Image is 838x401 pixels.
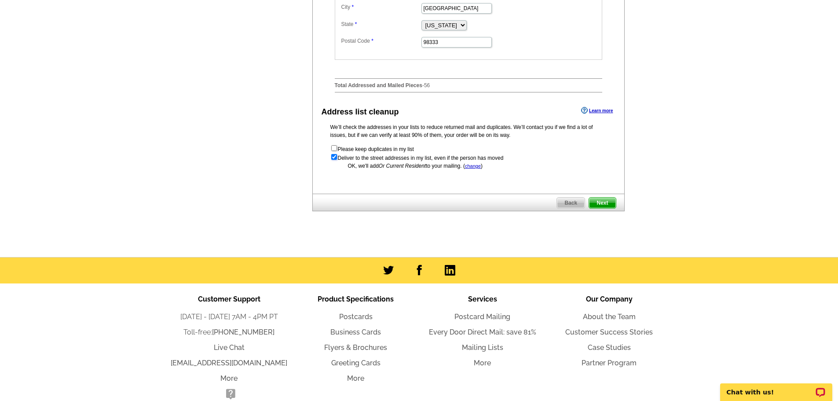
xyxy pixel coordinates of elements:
[324,343,387,352] a: Flyers & Brochures
[429,328,536,336] a: Every Door Direct Mail: save 81%
[330,123,607,139] p: We’ll check the addresses in your lists to reduce returned mail and duplicates. We’ll contact you...
[565,328,653,336] a: Customer Success Stories
[465,163,481,169] a: change
[557,198,585,208] span: Back
[341,20,421,28] label: State
[330,144,607,162] form: Please keep duplicates in my list Deliver to the street addresses in my list, even if the person ...
[581,107,613,114] a: Learn more
[331,359,381,367] a: Greeting Cards
[556,197,585,209] a: Back
[339,313,373,321] a: Postcards
[379,163,426,169] span: Or Current Resident
[335,82,422,88] strong: Total Addressed and Mailed Pieces
[330,328,381,336] a: Business Cards
[166,327,293,338] li: Toll-free:
[582,359,637,367] a: Partner Program
[589,198,615,208] span: Next
[166,312,293,322] li: [DATE] - [DATE] 7AM - 4PM PT
[583,313,636,321] a: About the Team
[318,295,394,303] span: Product Specifications
[586,295,633,303] span: Our Company
[454,313,510,321] a: Postcard Mailing
[212,328,274,336] a: [PHONE_NUMBER]
[474,359,491,367] a: More
[198,295,260,303] span: Customer Support
[588,343,631,352] a: Case Studies
[341,3,421,11] label: City
[341,37,421,45] label: Postal Code
[171,359,287,367] a: [EMAIL_ADDRESS][DOMAIN_NAME]
[330,162,607,170] div: OK, we'll add to your mailing. ( )
[468,295,497,303] span: Services
[220,374,238,383] a: More
[462,343,503,352] a: Mailing Lists
[322,106,399,118] div: Address list cleanup
[714,373,838,401] iframe: LiveChat chat widget
[214,343,245,352] a: Live Chat
[424,82,430,88] span: 56
[347,374,364,383] a: More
